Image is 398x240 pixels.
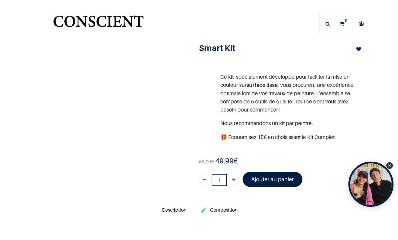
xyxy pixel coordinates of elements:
[228,174,239,185] a: Ajouter
[348,162,393,207] div: Open Tolstoy widget
[215,156,234,165] span: 49,99
[210,207,237,213] span: Composition
[335,13,352,34] a: 0
[52,12,145,36] a: Logo of Conscient
[353,43,365,55] button: Add to wishlist
[199,159,211,165] span: 65,00
[220,120,313,126] span: Nous recommandons un kit par peintre.
[348,162,393,207] div: Tolstoy bubble widget
[220,74,354,113] span: Ce kit, spécialement développé pour faciliter la mise en couleur sur , vous procurera une expérie...
[343,18,349,24] sup: 0
[215,156,238,165] b: €
[201,207,207,213] span: 🧪
[367,201,395,229] iframe: Tidio Chat
[162,207,186,213] span: Description
[348,162,393,207] div: Open Tolstoy
[243,172,302,187] a: Ajouter au panier
[199,159,214,165] span: €
[199,174,210,185] a: Supprimer
[199,43,340,53] h1: Smart Kit
[251,176,294,182] font: Ajouter au panier
[52,12,145,36] img: Conscient
[246,82,278,88] b: surface lisse
[386,162,393,169] div: Close Tolstoy widget
[220,134,336,140] span: 🎁 Economisez 15€ en choisissant le Kit Complet.
[356,46,361,53] span: Add to wishlist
